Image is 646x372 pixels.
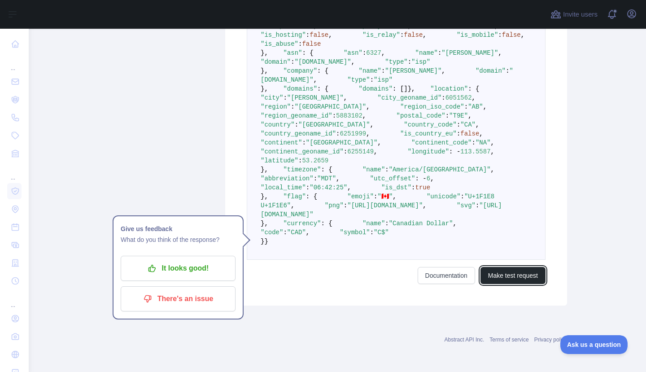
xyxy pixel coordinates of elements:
[385,67,441,74] span: "[PERSON_NAME]"
[534,337,567,343] a: Privacy policy
[283,193,306,200] span: "flag"
[261,85,268,92] span: },
[127,261,229,276] p: It looks good!
[295,103,367,110] span: "[GEOGRAPHIC_DATA]"
[321,220,332,227] span: : {
[325,202,344,209] span: "png"
[502,31,521,39] span: false
[366,103,370,110] span: ,
[381,184,411,191] span: "is_dst"
[381,49,385,57] span: ,
[393,193,396,200] span: ,
[491,148,494,155] span: ,
[479,130,483,137] span: ,
[370,76,374,83] span: :
[370,121,374,128] span: ,
[411,58,430,66] span: "isp"
[385,220,388,227] span: :
[340,229,370,236] span: "symbol"
[366,49,381,57] span: 6327
[261,238,264,245] span: }
[370,175,415,182] span: "utc_offset"
[445,94,472,101] span: 6051562
[521,31,524,39] span: ,
[385,58,407,66] span: "type"
[400,103,464,110] span: "region_iso_code"
[441,67,445,74] span: ,
[344,94,347,101] span: ,
[291,58,294,66] span: :
[438,49,441,57] span: :
[310,31,328,39] span: false
[389,166,491,173] span: "America/[GEOGRAPHIC_DATA]"
[336,175,340,182] span: ,
[362,31,400,39] span: "is_relay"
[460,121,476,128] span: "CA"
[430,85,468,92] span: "location"
[295,58,351,66] span: "[DOMAIN_NAME]"
[261,121,295,128] span: "country"
[347,184,351,191] span: ,
[298,40,302,48] span: :
[127,291,229,306] p: There's an issue
[287,229,306,236] span: "CAD"
[121,234,236,245] p: What do you think of the response?
[476,67,506,74] span: "domain"
[261,112,332,119] span: "region_geoname_id"
[362,49,366,57] span: :
[332,112,336,119] span: :
[347,148,374,155] span: 6255149
[317,85,328,92] span: : {
[476,139,491,146] span: "NA"
[121,256,236,281] button: It looks good!
[302,49,313,57] span: : {
[418,267,475,284] a: Documentation
[453,220,457,227] span: ,
[449,148,460,155] span: : -
[344,202,347,209] span: :
[498,49,502,57] span: ,
[374,148,377,155] span: ,
[362,166,385,173] span: "name"
[491,139,494,146] span: ,
[291,103,294,110] span: :
[389,220,453,227] span: "Canadian Dollar"
[377,139,381,146] span: ,
[377,94,441,101] span: "city_geoname_id"
[457,202,476,209] span: "svg"
[415,175,427,182] span: : -
[261,103,291,110] span: "region"
[283,49,302,57] span: "asn"
[491,166,494,173] span: ,
[344,148,347,155] span: :
[283,67,317,74] span: "company"
[7,54,22,72] div: ...
[396,112,445,119] span: "postal_code"
[460,148,490,155] span: 113.5587
[480,267,546,284] button: Make test request
[261,31,306,39] span: "is_hosting"
[336,130,340,137] span: :
[366,130,370,137] span: ,
[317,67,328,74] span: : {
[347,202,423,209] span: "[URL][DOMAIN_NAME]"
[445,337,484,343] a: Abstract API Inc.
[457,31,498,39] span: "is_mobile"
[306,193,317,200] span: : {
[283,220,321,227] span: "currency"
[563,9,598,20] span: Invite users
[261,229,283,236] span: "code"
[404,121,457,128] span: "country_code"
[306,139,378,146] span: "[GEOGRAPHIC_DATA]"
[351,58,355,66] span: ,
[457,121,460,128] span: :
[336,112,362,119] span: 5883102
[441,94,445,101] span: :
[298,121,370,128] span: "[GEOGRAPHIC_DATA]"
[464,103,468,110] span: :
[261,175,314,182] span: "abbreviation"
[121,223,236,234] h1: Give us feedback
[261,58,291,66] span: "domain"
[476,202,479,209] span: :
[121,286,236,311] button: There's an issue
